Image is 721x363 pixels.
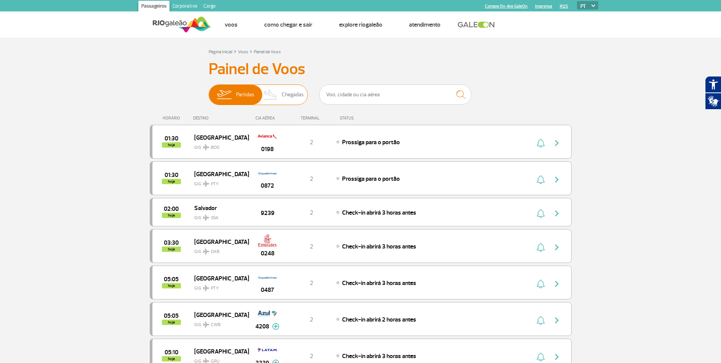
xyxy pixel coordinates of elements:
[162,247,181,252] span: hoje
[164,206,179,212] span: 2025-10-02 02:00:00
[152,116,193,121] div: HORÁRIO
[170,1,200,13] a: Corporativo
[342,139,400,146] span: Prossiga para o portão
[342,316,416,323] span: Check-in abrirá 2 horas antes
[537,139,545,148] img: sino-painel-voo.svg
[194,132,243,142] span: [GEOGRAPHIC_DATA]
[194,310,243,320] span: [GEOGRAPHIC_DATA]
[336,116,398,121] div: STATUS
[261,285,274,295] span: 0487
[254,49,281,55] a: Painel de Voos
[310,243,313,250] span: 2
[342,279,416,287] span: Check-in abrirá 3 horas antes
[255,322,269,331] span: 4208
[164,240,179,245] span: 2025-10-02 03:30:00
[260,85,282,105] img: slider-desembarque
[211,285,219,292] span: PTY
[203,285,209,291] img: destiny_airplane.svg
[537,316,545,325] img: sino-painel-voo.svg
[261,145,274,154] span: 0198
[164,313,179,318] span: 2025-10-02 05:05:00
[310,352,313,360] span: 2
[552,243,561,252] img: seta-direita-painel-voo.svg
[552,209,561,218] img: seta-direita-painel-voo.svg
[535,4,552,9] a: Imprensa
[162,283,181,288] span: hoje
[342,243,416,250] span: Check-in abrirá 3 horas antes
[234,47,236,56] a: >
[537,209,545,218] img: sino-painel-voo.svg
[287,116,336,121] div: TERMINAL
[261,209,274,218] span: 9239
[138,1,170,13] a: Passageiros
[238,49,248,55] a: Voos
[211,144,220,151] span: BOG
[225,21,238,29] a: Voos
[162,142,181,148] span: hoje
[552,175,561,184] img: seta-direita-painel-voo.svg
[537,352,545,361] img: sino-painel-voo.svg
[194,281,243,292] span: GIG
[264,21,312,29] a: Como chegar e sair
[705,76,721,110] div: Plugin de acessibilidade da Hand Talk.
[194,244,243,255] span: GIG
[203,144,209,150] img: destiny_airplane.svg
[194,140,243,151] span: GIG
[162,179,181,184] span: hoje
[203,215,209,221] img: destiny_airplane.svg
[211,248,219,255] span: DXB
[211,215,219,221] span: SSA
[165,136,178,141] span: 2025-10-02 01:30:00
[209,49,232,55] a: Página Inicial
[200,1,219,13] a: Cargo
[194,237,243,247] span: [GEOGRAPHIC_DATA]
[310,316,313,323] span: 2
[194,203,243,213] span: Salvador
[409,21,441,29] a: Atendimento
[339,21,382,29] a: Explore RIOgaleão
[194,317,243,328] span: GIG
[552,316,561,325] img: seta-direita-painel-voo.svg
[261,181,274,190] span: 0872
[193,116,249,121] div: DESTINO
[537,175,545,184] img: sino-painel-voo.svg
[282,85,304,105] span: Chegadas
[552,139,561,148] img: seta-direita-painel-voo.svg
[203,181,209,187] img: destiny_airplane.svg
[485,4,528,9] a: Compra On-line GaleOn
[319,84,471,105] input: Voo, cidade ou cia aérea
[272,323,279,330] img: mais-info-painel-voo.svg
[203,248,209,255] img: destiny_airplane.svg
[552,279,561,288] img: seta-direita-painel-voo.svg
[162,213,181,218] span: hoje
[310,175,313,183] span: 2
[310,139,313,146] span: 2
[194,346,243,356] span: [GEOGRAPHIC_DATA]
[705,93,721,110] button: Abrir tradutor de língua de sinais.
[342,209,416,217] span: Check-in abrirá 3 horas antes
[537,279,545,288] img: sino-painel-voo.svg
[194,177,243,188] span: GIG
[211,322,220,328] span: CWB
[165,350,178,355] span: 2025-10-02 05:10:00
[211,181,219,188] span: PTY
[203,322,209,328] img: destiny_airplane.svg
[552,352,561,361] img: seta-direita-painel-voo.svg
[164,277,179,282] span: 2025-10-02 05:05:00
[250,47,252,56] a: >
[310,279,313,287] span: 2
[249,116,287,121] div: CIA AÉREA
[212,85,236,105] img: slider-embarque
[162,320,181,325] span: hoje
[209,60,513,79] h3: Painel de Voos
[342,352,416,360] span: Check-in abrirá 3 horas antes
[194,169,243,179] span: [GEOGRAPHIC_DATA]
[310,209,313,217] span: 2
[165,172,178,178] span: 2025-10-02 01:30:00
[560,4,568,9] a: RQS
[236,85,254,105] span: Partidas
[194,273,243,283] span: [GEOGRAPHIC_DATA]
[261,249,274,258] span: 0248
[537,243,545,252] img: sino-painel-voo.svg
[705,76,721,93] button: Abrir recursos assistivos.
